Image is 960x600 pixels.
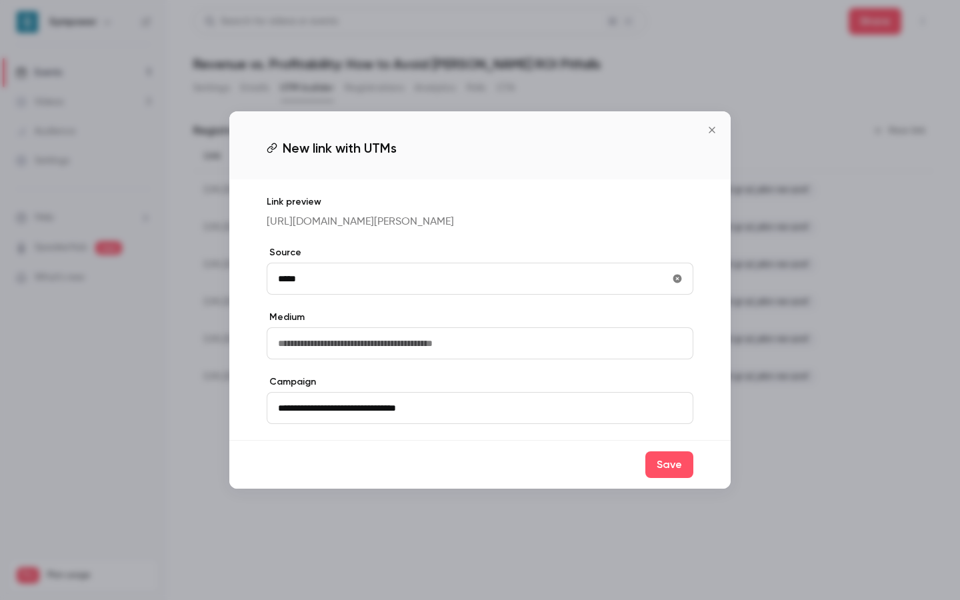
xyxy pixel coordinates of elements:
label: Medium [267,311,693,324]
span: New link with UTMs [283,138,397,158]
button: Save [645,451,693,478]
label: Source [267,246,693,259]
p: Link preview [267,195,693,209]
button: utmSource [667,268,688,289]
p: [URL][DOMAIN_NAME][PERSON_NAME] [267,214,693,230]
button: Close [699,117,725,143]
label: Campaign [267,375,693,389]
